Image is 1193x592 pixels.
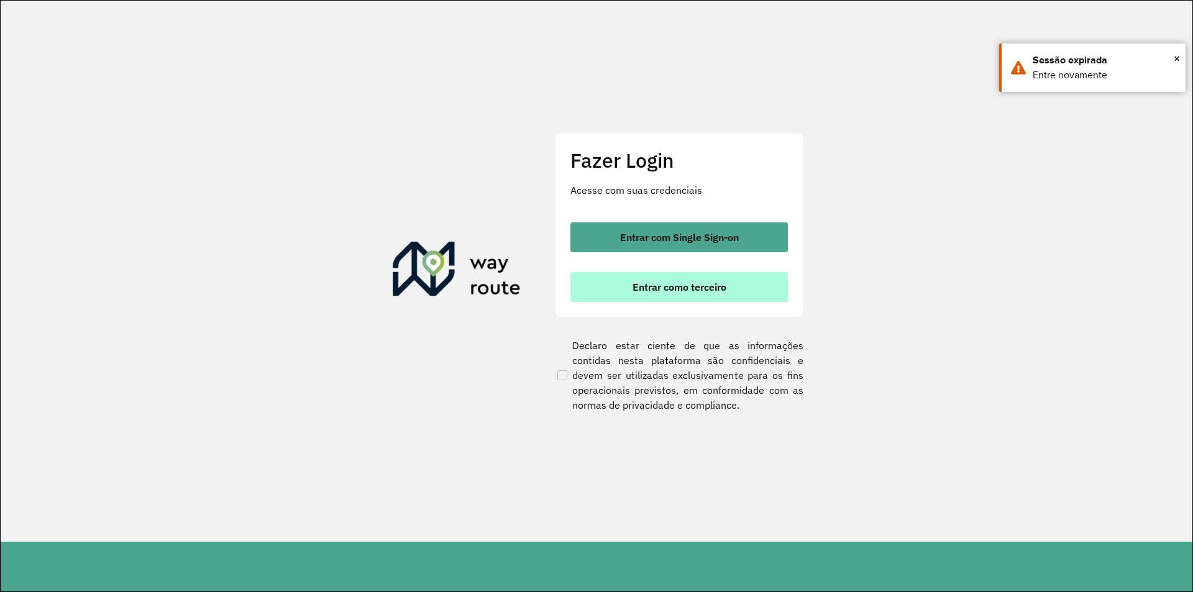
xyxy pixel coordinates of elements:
span: Entrar com Single Sign-on [620,232,739,242]
label: Declaro estar ciente de que as informações contidas nesta plataforma são confidenciais e devem se... [555,338,803,412]
button: button [570,272,788,302]
div: Sessão expirada [1033,53,1176,68]
h2: Fazer Login [570,148,788,172]
div: Entre novamente [1033,68,1176,83]
p: Acesse com suas credenciais [570,183,788,198]
span: × [1174,49,1180,68]
button: button [570,222,788,252]
img: Roteirizador AmbevTech [393,242,521,301]
span: Entrar como terceiro [633,282,726,292]
button: Close [1174,49,1180,68]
